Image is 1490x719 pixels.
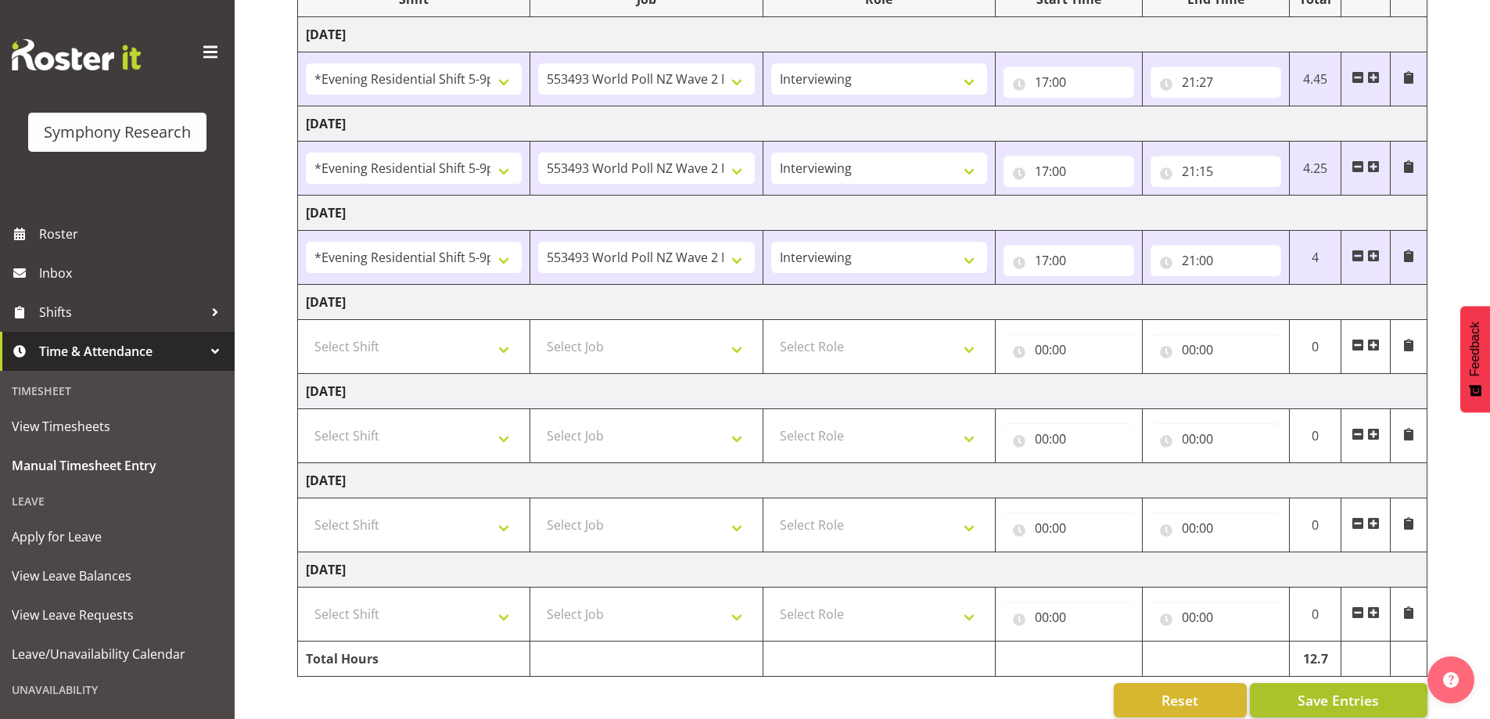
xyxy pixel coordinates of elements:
td: 4.45 [1289,52,1341,106]
input: Click to select... [1151,334,1281,365]
a: View Leave Balances [4,556,231,595]
input: Click to select... [1151,602,1281,633]
td: Total Hours [298,642,530,677]
span: View Leave Balances [12,564,223,588]
a: Manual Timesheet Entry [4,446,231,485]
div: Unavailability [4,674,231,706]
input: Click to select... [1004,156,1134,187]
img: help-xxl-2.png [1443,672,1459,688]
td: [DATE] [298,106,1427,142]
td: [DATE] [298,285,1427,320]
input: Click to select... [1151,423,1281,455]
a: View Timesheets [4,407,231,446]
div: Leave [4,485,231,517]
a: Leave/Unavailability Calendar [4,635,231,674]
input: Click to select... [1151,245,1281,276]
button: Save Entries [1250,683,1427,717]
span: Apply for Leave [12,525,223,548]
td: [DATE] [298,552,1427,588]
td: [DATE] [298,463,1427,498]
button: Feedback - Show survey [1460,306,1490,412]
button: Reset [1114,683,1247,717]
span: Feedback [1468,322,1482,376]
td: [DATE] [298,374,1427,409]
td: 0 [1289,320,1341,374]
td: 12.7 [1289,642,1341,677]
span: Shifts [39,300,203,324]
span: Leave/Unavailability Calendar [12,642,223,666]
td: 4.25 [1289,142,1341,196]
input: Click to select... [1004,512,1134,544]
input: Click to select... [1151,156,1281,187]
input: Click to select... [1004,602,1134,633]
span: View Leave Requests [12,603,223,627]
input: Click to select... [1004,423,1134,455]
input: Click to select... [1151,512,1281,544]
a: View Leave Requests [4,595,231,635]
input: Click to select... [1004,245,1134,276]
input: Click to select... [1004,334,1134,365]
span: Time & Attendance [39,340,203,363]
a: Apply for Leave [4,517,231,556]
span: Save Entries [1298,690,1379,710]
span: View Timesheets [12,415,223,438]
input: Click to select... [1004,67,1134,98]
span: Manual Timesheet Entry [12,454,223,477]
td: 4 [1289,231,1341,285]
td: [DATE] [298,196,1427,231]
input: Click to select... [1151,67,1281,98]
td: 0 [1289,588,1341,642]
td: 0 [1289,409,1341,463]
img: Rosterit website logo [12,39,141,70]
div: Symphony Research [44,120,191,144]
td: [DATE] [298,17,1427,52]
span: Inbox [39,261,227,285]
td: 0 [1289,498,1341,552]
span: Reset [1161,690,1198,710]
span: Roster [39,222,227,246]
div: Timesheet [4,375,231,407]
